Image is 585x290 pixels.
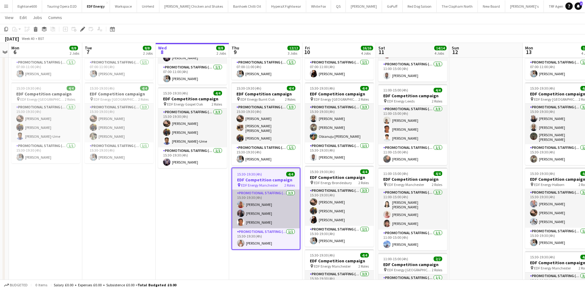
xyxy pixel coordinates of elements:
app-card-role: Promotional Staffing (Team Leader)1/115:30-19:30 (4h)[PERSON_NAME] [11,142,80,163]
button: [PERSON_NAME]'s [505,0,544,12]
span: 15:30-19:30 (4h) [90,86,115,91]
span: EDF Energy Manchester [314,264,351,269]
span: 2 Roles [138,97,149,102]
span: 2 Roles [432,268,442,272]
span: EDF Energy Gospel Oak [167,102,203,106]
span: 4/4 [213,91,222,95]
span: 2 Roles [358,264,369,269]
div: 15:30-19:30 (4h)4/4EDF Competition campaign EDF Energy Gospel Oak2 RolesPromotional Staffing (Fly... [158,87,227,168]
span: EDF Energy Leeds [387,99,415,103]
span: 15:30-19:30 (4h) [237,172,262,176]
span: 15:30-19:30 (4h) [16,86,41,91]
h3: EDF Competition campaign [378,176,447,182]
a: View [2,14,16,21]
div: 2 Jobs [70,51,79,56]
span: 4/4 [360,86,369,91]
span: 15:30-19:30 (4h) [236,86,261,91]
span: 2 Roles [432,182,442,187]
button: New Board [478,0,505,12]
h3: EDF Competition campaign [85,91,154,97]
button: Touring Opera D2D [42,0,82,12]
span: 0 items [34,283,49,287]
span: 13 [524,48,533,56]
app-card-role: Promotional Staffing (Team Leader)1/115:30-19:30 (4h)[PERSON_NAME] [232,228,300,249]
span: 4/4 [434,171,442,176]
span: 12/12 [287,46,300,50]
app-card-role: Promotional Staffing (Flyering Staff)3/315:30-19:30 (4h)[PERSON_NAME][PERSON_NAME][PERSON_NAME]-Ume [11,104,80,142]
div: 15:30-19:30 (4h)4/4EDF Competition campaign EDF Energy Manchester2 RolesPromotional Staffing (Fly... [232,168,300,250]
button: White Fox [306,0,331,12]
span: 2 Roles [285,97,295,102]
app-card-role: Promotional Staffing (Team Leader)1/107:00-11:00 (4h)[PERSON_NAME] [232,59,300,80]
div: 4 Jobs [361,51,373,56]
span: Week 40 [20,36,36,41]
button: Red Dog Saloon [403,0,437,12]
span: 2 Roles [358,97,369,102]
h3: EDF Competition campaign [158,96,227,102]
span: 8/8 [69,46,78,50]
span: Comms [48,15,62,20]
span: 4/4 [140,86,149,91]
app-job-card: 15:30-19:30 (4h)4/4EDF Competition campaign EDF Energy Burnt Oak2 RolesPromotional Staffing (Flye... [232,82,300,165]
span: Fri [305,45,310,51]
h3: EDF Competition campaign [305,258,374,264]
span: Total Budgeted £0.00 [138,283,176,287]
span: 12 [451,48,459,56]
span: 6 [10,48,19,56]
button: Workspace [110,0,137,12]
app-card-role: Promotional Staffing (Team Leader)1/111:00-15:00 (4h)[PERSON_NAME] [378,144,447,165]
span: 9 [231,48,239,56]
span: 4/4 [287,86,295,91]
app-job-card: 15:30-19:30 (4h)4/4EDF Competition campaign EDF Energy [GEOGRAPHIC_DATA]2 RolesPromotional Staffi... [85,82,154,163]
span: EDF Energy [GEOGRAPHIC_DATA] [94,97,138,102]
div: BST [38,36,44,41]
span: EDF Energy [GEOGRAPHIC_DATA] [534,97,579,102]
span: Edit [20,15,27,20]
span: 15:30-19:30 (4h) [530,255,555,259]
app-card-role: Promotional Staffing (Team Leader)1/115:30-19:30 (4h)[PERSON_NAME] [158,147,227,168]
span: EDF Energy [GEOGRAPHIC_DATA] [314,97,358,102]
app-card-role: Promotional Staffing (Flyering Staff)3/315:30-19:30 (4h)[PERSON_NAME][PERSON_NAME][PERSON_NAME] [85,104,154,142]
span: EDF Energy Holborn [534,182,564,187]
span: Budgeted [10,283,28,287]
span: 2 Roles [212,102,222,106]
span: 4/4 [434,88,442,92]
span: EDF Energy Manchester [387,182,424,187]
div: 2 Jobs [216,51,226,56]
span: EDF Energy Brondesbury [314,180,352,185]
span: 4/4 [286,172,295,176]
div: [DATE] [5,36,19,42]
h3: EDF Competition campaign [232,177,300,183]
app-card-role: Promotional Staffing (Team Leader)1/107:00-11:00 (4h)[PERSON_NAME] [85,59,154,80]
span: EDF Energy Burnt Oak [240,97,275,102]
span: 11:00-15:00 (4h) [383,171,408,176]
span: 7 [84,48,92,56]
div: 11:00-15:00 (4h)4/4EDF Competition campaign EDF Energy Manchester2 RolesPromotional Staffing (Fly... [378,168,447,250]
button: Budgeted [3,282,29,288]
app-card-role: Promotional Staffing (Team Leader)1/107:00-11:00 (4h)[PERSON_NAME] [158,64,227,85]
a: Edit [17,14,29,21]
span: Sat [378,45,385,51]
app-card-role: Promotional Staffing (Team Leader)1/111:00-15:00 (4h)[PERSON_NAME] [378,230,447,250]
app-card-role: Promotional Staffing (Team Leader)1/107:00-11:00 (4h)[PERSON_NAME] [305,59,374,80]
app-job-card: 11:00-15:00 (4h)4/4EDF Competition campaign EDF Energy Leeds2 RolesPromotional Staffing (Flyering... [378,84,447,165]
app-card-role: Promotional Staffing (Team Leader)1/107:00-11:00 (4h)[PERSON_NAME] [11,59,80,80]
button: EDF Energy [82,0,110,12]
span: 15:30-19:30 (4h) [310,86,335,91]
app-card-role: Promotional Staffing (Flyering Staff)3/315:30-19:30 (4h)[PERSON_NAME][PERSON_NAME]Obianuju [PERSO... [305,104,374,142]
span: EDF Energy [GEOGRAPHIC_DATA] [20,97,65,102]
span: 4/4 [67,86,75,91]
span: 2 Roles [65,97,75,102]
app-job-card: 15:30-19:30 (4h)4/4EDF Competition campaign EDF Energy Brondesbury2 RolesPromotional Staffing (Fl... [305,166,374,247]
span: 2 Roles [284,183,295,188]
span: View [5,15,14,20]
app-card-role: Promotional Staffing (Team Leader)1/115:30-19:30 (4h)[PERSON_NAME] [305,142,374,163]
button: UnHerd [137,0,159,12]
app-card-role: Promotional Staffing (Flyering Staff)3/311:00-15:00 (4h)[PERSON_NAME][PERSON_NAME][PERSON_NAME] [378,106,447,144]
button: [PERSON_NAME] [346,0,382,12]
div: 4 Jobs [435,51,446,56]
span: 15:30-19:30 (4h) [530,86,555,91]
